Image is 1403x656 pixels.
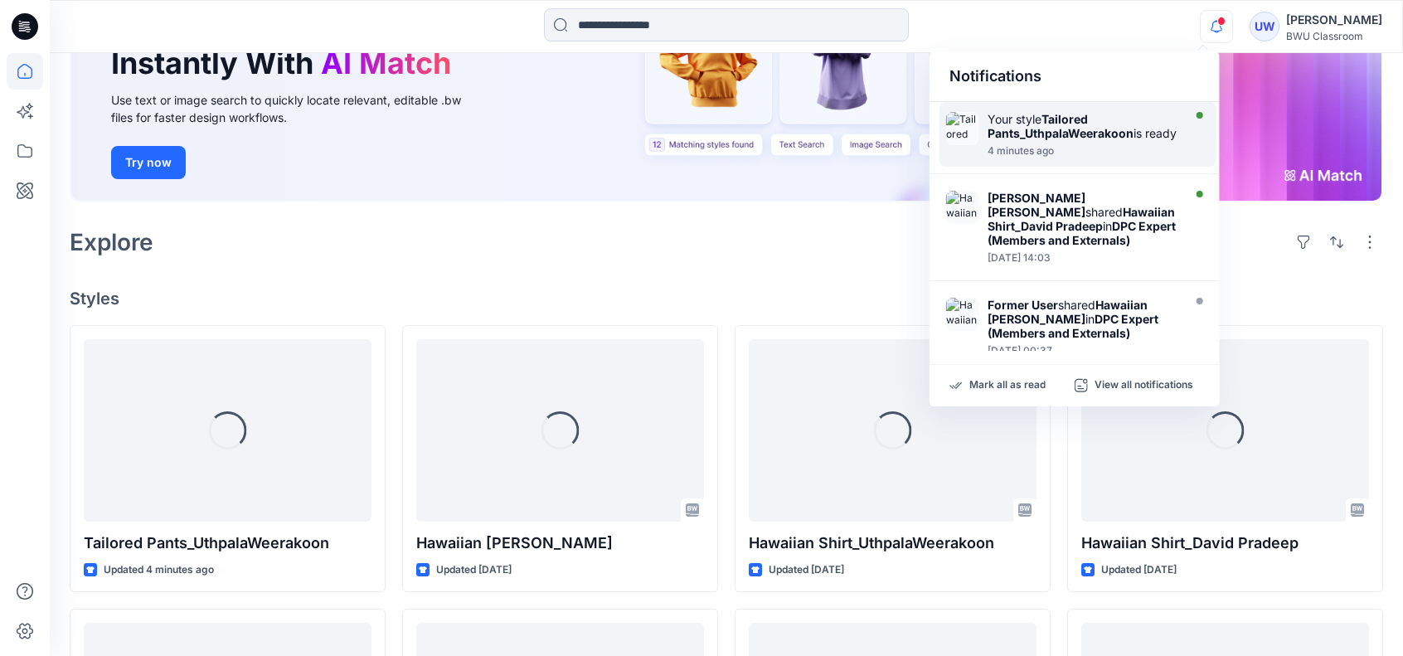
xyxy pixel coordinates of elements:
div: [PERSON_NAME] [1286,10,1382,30]
img: Hawaiian Shirt_David Pradeep [946,191,979,224]
p: Hawaiian [PERSON_NAME] [416,532,704,555]
p: View all notifications [1095,378,1193,393]
div: Wednesday, September 24, 2025 00:37 [988,345,1178,357]
strong: Tailored Pants_UthpalaWeerakoon [988,112,1134,140]
div: Wednesday, September 24, 2025 14:03 [988,252,1178,264]
div: shared in [988,191,1178,247]
p: Hawaiian Shirt_David Pradeep [1081,532,1369,555]
button: Try now [111,146,186,179]
h2: Explore [70,229,153,255]
div: UW [1250,12,1279,41]
div: shared in [988,298,1178,340]
p: Tailored Pants_UthpalaWeerakoon [84,532,371,555]
div: Your style is ready [988,112,1178,140]
div: BWU Classroom [1286,30,1382,42]
div: Notifications [930,51,1220,102]
strong: Former User [988,298,1058,312]
p: Hawaiian Shirt_UthpalaWeerakoon [749,532,1036,555]
strong: [PERSON_NAME] [PERSON_NAME] [988,191,1085,219]
p: Mark all as read [969,378,1046,393]
span: AI Match [321,45,451,81]
p: Updated 4 minutes ago [104,561,214,579]
strong: DPC Expert (Members and Externals) [988,312,1158,340]
img: Tailored Pants_UthpalaWeerakoon [946,112,979,145]
div: Use text or image search to quickly locate relevant, editable .bw files for faster design workflows. [111,91,484,126]
p: Updated [DATE] [769,561,844,579]
h4: Styles [70,289,1383,309]
strong: DPC Expert (Members and Externals) [988,219,1176,247]
strong: Hawaiian [PERSON_NAME] [988,298,1148,326]
div: Sunday, September 28, 2025 17:13 [988,145,1178,157]
p: Updated [DATE] [436,561,512,579]
p: Updated [DATE] [1101,561,1177,579]
strong: Hawaiian Shirt_David Pradeep [988,205,1175,233]
img: Hawaiian Shirt_Lisha Sanders [946,298,979,331]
